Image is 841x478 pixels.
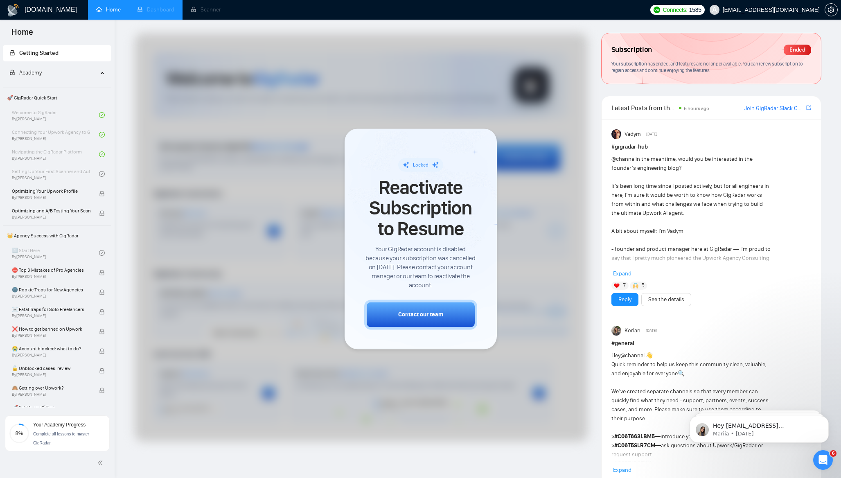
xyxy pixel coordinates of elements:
[784,45,811,55] div: Ended
[19,50,59,56] span: Getting Started
[12,364,90,372] span: 🔓 Unblocked cases: review
[646,131,657,138] span: [DATE]
[12,187,90,195] span: Optimizing Your Upwork Profile
[712,7,717,13] span: user
[641,293,691,306] button: See the details
[646,352,653,359] span: 👋
[97,459,106,467] span: double-left
[618,295,631,304] a: Reply
[614,460,652,467] span: #C077JBSFXJL
[825,7,837,13] span: setting
[648,295,684,304] a: See the details
[806,104,811,112] a: export
[641,282,645,290] span: 5
[744,104,805,113] a: Join GigRadar Slack Community
[611,339,811,348] h1: # general
[99,309,105,315] span: lock
[825,7,838,13] a: setting
[99,348,105,354] span: lock
[678,370,685,377] span: 🔍
[611,61,803,74] span: Your subscription has ended, and features are no longer available. You can renew subscription to ...
[99,329,105,334] span: lock
[36,24,141,144] span: Hey [EMAIL_ADDRESS][DOMAIN_NAME], Looks like your Upwork agency CipherCross ran out of connects. ...
[398,311,443,319] div: Contact our team
[9,70,15,75] span: lock
[99,210,105,216] span: lock
[33,432,89,445] span: Complete all lessons to master GigRadar.
[99,112,105,118] span: check-circle
[9,50,15,56] span: lock
[364,245,477,290] span: Your GigRadar account is disabled because your subscription was cancelled on [DATE]. Please conta...
[99,191,105,196] span: lock
[12,294,90,299] span: By [PERSON_NAME]
[364,300,477,330] button: Contact our team
[613,270,631,277] span: Expand
[614,433,661,440] strong: —
[99,151,105,157] span: check-circle
[689,5,701,14] span: 1585
[614,460,658,467] strong: —
[684,106,709,111] span: 5 hours ago
[813,450,833,470] iframe: Intercom live chat
[12,305,90,313] span: ☠️ Fatal Traps for Solo Freelancers
[364,177,477,239] span: Reactivate Subscription to Resume
[633,283,638,289] img: 🙌
[12,353,90,358] span: By [PERSON_NAME]
[611,43,652,57] span: Subscription
[611,129,621,139] img: Vadym
[611,155,771,371] div: in the meantime, would you be interested in the founder’s engineering blog? It’s been long time s...
[12,333,90,338] span: By [PERSON_NAME]
[5,26,40,43] span: Home
[614,283,620,289] img: ❤️
[620,352,645,359] span: @channel
[9,69,42,76] span: Academy
[614,433,655,440] span: #C06T663LBM5
[646,327,657,334] span: [DATE]
[12,372,90,377] span: By [PERSON_NAME]
[825,3,838,16] button: setting
[99,171,105,177] span: check-circle
[99,289,105,295] span: lock
[614,442,661,449] strong: —
[12,313,90,318] span: By [PERSON_NAME]
[830,450,836,457] span: 6
[96,6,121,13] a: homeHome
[806,104,811,111] span: export
[7,4,20,17] img: logo
[12,345,90,353] span: 😭 Account blocked: what to do?
[12,392,90,397] span: By [PERSON_NAME]
[99,368,105,374] span: lock
[625,130,641,139] span: Vadym
[663,5,687,14] span: Connects:
[677,399,841,456] iframe: Intercom notifications message
[613,467,631,473] span: Expand
[12,384,90,392] span: 🙈 Getting over Upwork?
[99,388,105,393] span: lock
[654,7,660,13] img: upwork-logo.png
[3,45,111,61] li: Getting Started
[611,142,811,151] h1: # gigradar-hub
[36,32,141,39] p: Message from Mariia, sent 24w ago
[4,228,110,244] span: 👑 Agency Success with GigRadar
[623,282,626,290] span: 7
[413,162,428,168] span: Locked
[614,442,655,449] span: #C06T5SLR7CM
[12,274,90,279] span: By [PERSON_NAME]
[12,286,90,294] span: 🌚 Rookie Traps for New Agencies
[33,422,86,428] span: Your Academy Progress
[99,270,105,275] span: lock
[12,195,90,200] span: By [PERSON_NAME]
[12,404,90,412] span: 🚀 Sell Yourself First
[611,293,638,306] button: Reply
[625,326,640,335] span: Korlan
[611,103,677,113] span: Latest Posts from the GigRadar Community
[611,156,636,162] span: @channel
[12,207,90,215] span: Optimizing and A/B Testing Your Scanner for Better Results
[12,325,90,333] span: ❌ How to get banned on Upwork
[99,132,105,138] span: check-circle
[9,431,29,436] span: 8%
[19,69,42,76] span: Academy
[4,90,110,106] span: 🚀 GigRadar Quick Start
